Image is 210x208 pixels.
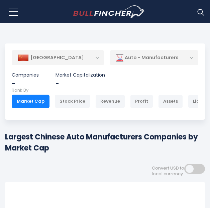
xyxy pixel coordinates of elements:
div: - [12,80,39,87]
div: Revenue [95,95,125,108]
a: Go to homepage [73,5,145,18]
div: - [56,80,105,87]
p: Companies [12,72,39,78]
div: Market Cap [12,95,49,108]
p: Market Capitalization [56,72,105,78]
h1: Largest Chinese Auto Manufacturers Companies by Market Cap [5,131,205,153]
div: Assets [158,95,183,108]
div: [GEOGRAPHIC_DATA] [12,50,104,65]
div: Auto - Manufacturers [110,50,199,66]
div: Profit [130,95,153,108]
p: Rank By [12,88,198,93]
span: Convert USD to local currency [152,166,184,177]
img: bullfincher logo [73,5,145,18]
div: Stock Price [55,95,90,108]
